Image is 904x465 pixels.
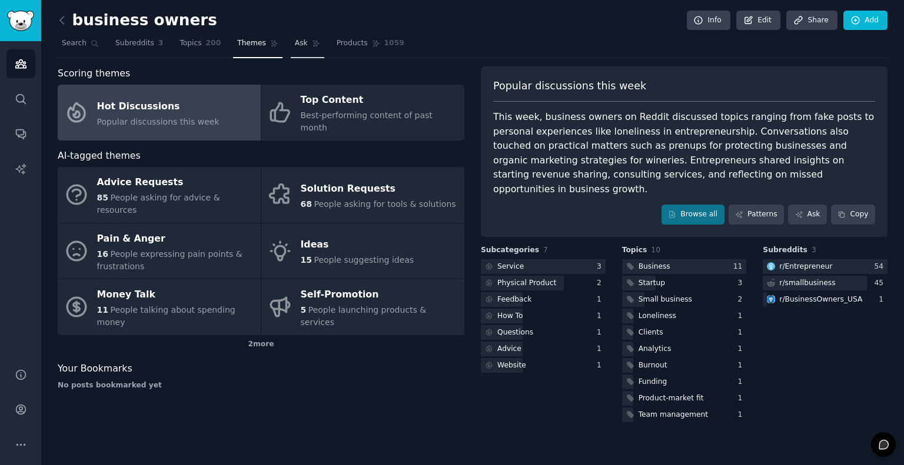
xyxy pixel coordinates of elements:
div: r/ BusinessOwners_USA [779,295,862,305]
a: Feedback1 [481,292,606,307]
a: Share [786,11,837,31]
div: Loneliness [639,311,676,322]
div: Startup [639,278,665,289]
a: Topics200 [175,34,225,58]
a: Loneliness1 [622,309,747,323]
div: 1 [738,410,747,420]
span: Topics [622,245,647,256]
div: Business [639,262,670,272]
a: Physical Product2 [481,276,606,290]
a: Burnout1 [622,358,747,373]
span: Scoring themes [58,66,130,81]
span: Popular discussions this week [97,117,220,126]
a: Self-Promotion5People launching products & services [261,279,464,335]
span: 11 [97,305,108,315]
div: 2 [738,295,747,305]
span: 15 [301,255,312,265]
div: Advice Requests [97,173,255,192]
a: Business11 [622,259,747,274]
span: Ask [295,38,308,49]
a: Questions1 [481,325,606,340]
a: Info [687,11,730,31]
button: Copy [831,205,875,225]
div: Solution Requests [301,179,456,198]
div: Product-market fit [639,393,704,404]
div: 1 [738,393,747,404]
span: People expressing pain points & frustrations [97,249,242,271]
span: 10 [651,246,660,254]
h2: business owners [58,11,217,30]
a: Ask [291,34,324,58]
div: 1 [597,311,606,322]
img: BusinessOwners_USA [767,295,775,303]
a: Money Talk11People talking about spending money [58,279,261,335]
a: Edit [736,11,780,31]
a: BusinessOwners_USAr/BusinessOwners_USA1 [763,292,888,307]
span: Subreddits [115,38,154,49]
div: 1 [597,295,606,305]
div: How To [497,311,523,322]
a: r/smallbusiness45 [763,276,888,290]
span: 1059 [384,38,404,49]
div: Service [497,262,524,272]
div: 3 [597,262,606,272]
div: Small business [639,295,692,305]
img: Entrepreneur [767,262,775,270]
span: 68 [301,199,312,209]
div: 1 [738,311,747,322]
span: People launching products & services [301,305,427,327]
a: Service3 [481,259,606,274]
div: r/ Entrepreneur [779,262,832,272]
span: Subcategories [481,245,539,256]
a: Startup3 [622,276,747,290]
div: Burnout [639,360,667,371]
span: Products [337,38,368,49]
img: GummySearch logo [7,11,34,31]
span: People asking for advice & resources [97,193,220,215]
a: Website1 [481,358,606,373]
span: People suggesting ideas [314,255,414,265]
a: Team management1 [622,407,747,422]
span: 3 [158,38,164,49]
div: Ideas [301,236,414,255]
span: Subreddits [763,245,807,256]
div: Self-Promotion [301,286,458,305]
div: Hot Discussions [97,97,220,116]
a: Browse all [662,205,724,225]
div: 2 more [58,335,464,354]
a: Top ContentBest-performing content of past month [261,85,464,140]
span: Search [62,38,87,49]
a: Small business2 [622,292,747,307]
div: r/ smallbusiness [779,278,835,289]
div: 45 [874,278,888,289]
a: Search [58,34,103,58]
a: Hot DiscussionsPopular discussions this week [58,85,261,140]
a: Ask [788,205,827,225]
div: Feedback [497,295,531,305]
span: Popular discussions this week [493,79,646,93]
div: 54 [874,262,888,272]
div: 3 [738,278,747,289]
a: Pain & Anger16People expressing pain points & frustrations [58,223,261,279]
a: Solution Requests68People asking for tools & solutions [261,167,464,223]
div: 1 [597,360,606,371]
a: Funding1 [622,374,747,389]
div: Top Content [301,91,458,110]
a: Entrepreneurr/Entrepreneur54 [763,259,888,274]
div: This week, business owners on Reddit discussed topics ranging from fake posts to personal experie... [493,110,875,196]
div: Advice [497,344,521,354]
span: AI-tagged themes [58,149,141,163]
span: 200 [206,38,221,49]
span: Themes [237,38,266,49]
div: Funding [639,377,667,387]
a: Analytics1 [622,342,747,356]
span: People talking about spending money [97,305,235,327]
span: 5 [301,305,307,315]
div: Clients [639,327,663,338]
a: Clients1 [622,325,747,340]
span: 3 [812,246,816,254]
div: Physical Product [497,278,556,289]
a: Advice Requests85People asking for advice & resources [58,167,261,223]
div: Analytics [639,344,672,354]
span: 7 [543,246,548,254]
